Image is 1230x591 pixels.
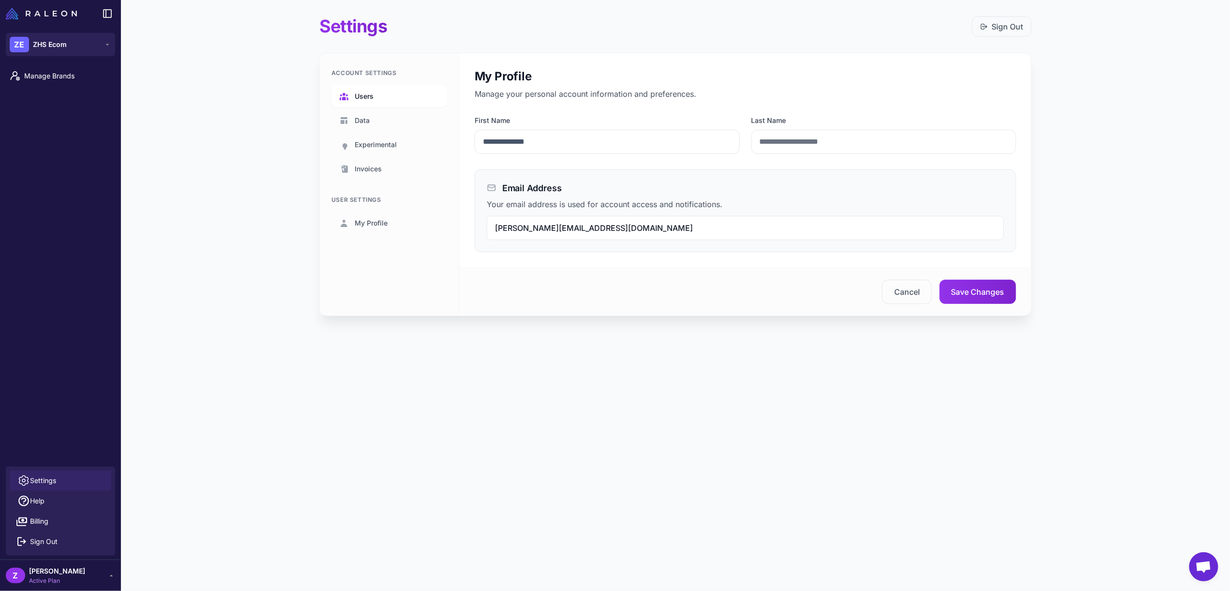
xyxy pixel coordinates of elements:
[6,33,115,56] button: ZEZHS Ecom
[331,134,447,156] a: Experimental
[10,491,111,511] a: Help
[10,531,111,552] button: Sign Out
[355,91,374,102] span: Users
[6,8,77,19] img: Raleon Logo
[972,16,1032,37] button: Sign Out
[940,280,1016,304] button: Save Changes
[24,71,109,81] span: Manage Brands
[6,568,25,583] div: Z
[4,66,117,86] a: Manage Brands
[980,21,1023,32] a: Sign Out
[502,182,562,195] h3: Email Address
[331,69,447,77] div: Account Settings
[29,566,85,576] span: [PERSON_NAME]
[33,39,67,50] span: ZHS Ecom
[331,196,447,204] div: User Settings
[30,496,45,506] span: Help
[882,280,932,304] button: Cancel
[355,139,397,150] span: Experimental
[475,69,1016,84] h2: My Profile
[487,198,1004,210] p: Your email address is used for account access and notifications.
[475,88,1016,100] p: Manage your personal account information and preferences.
[331,158,447,180] a: Invoices
[30,475,56,486] span: Settings
[331,85,447,107] a: Users
[331,212,447,234] a: My Profile
[355,164,382,174] span: Invoices
[6,8,81,19] a: Raleon Logo
[29,576,85,585] span: Active Plan
[495,223,693,233] span: [PERSON_NAME][EMAIL_ADDRESS][DOMAIN_NAME]
[355,115,370,126] span: Data
[1189,552,1218,581] a: Open chat
[475,115,740,126] label: First Name
[355,218,388,228] span: My Profile
[331,109,447,132] a: Data
[10,37,29,52] div: ZE
[751,115,1017,126] label: Last Name
[30,536,58,547] span: Sign Out
[319,15,387,37] h1: Settings
[30,516,48,527] span: Billing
